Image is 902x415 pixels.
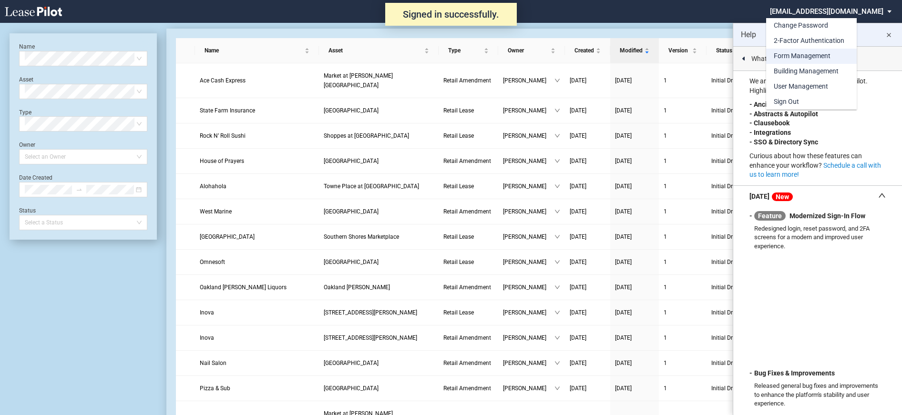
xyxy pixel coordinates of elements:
[385,3,517,26] div: Signed in successfully.
[774,82,828,91] div: User Management
[774,36,844,46] div: 2-Factor Authentication
[774,21,828,30] div: Change Password
[774,97,799,107] div: Sign Out
[774,51,830,61] div: Form Management
[774,67,839,76] div: Building Management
